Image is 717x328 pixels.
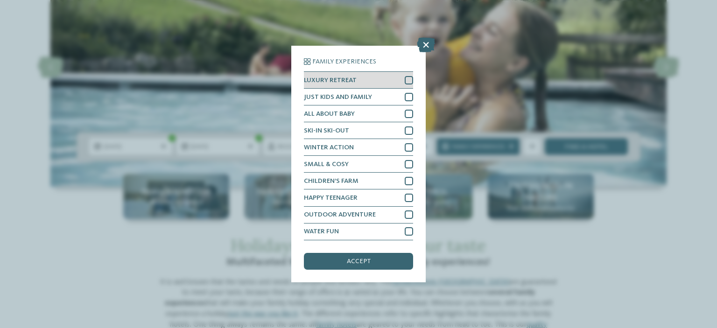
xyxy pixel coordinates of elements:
[312,58,376,65] span: Family Experiences
[304,178,358,184] span: CHILDREN’S FARM
[347,258,371,265] span: accept
[304,195,358,201] span: HAPPY TEENAGER
[304,111,355,117] span: ALL ABOUT BABY
[304,211,376,218] span: OUTDOOR ADVENTURE
[304,144,354,151] span: WINTER ACTION
[304,161,349,167] span: SMALL & COSY
[304,77,357,84] span: LUXURY RETREAT
[304,94,372,100] span: JUST KIDS AND FAMILY
[304,228,339,235] span: WATER FUN
[304,127,349,134] span: SKI-IN SKI-OUT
